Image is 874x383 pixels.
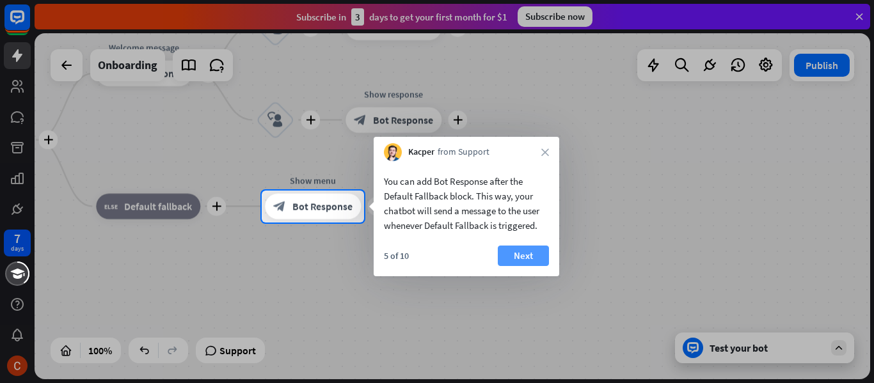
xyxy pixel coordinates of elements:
[273,200,286,213] i: block_bot_response
[408,146,434,159] span: Kacper
[292,200,353,213] span: Bot Response
[541,148,549,156] i: close
[384,174,549,233] div: You can add Bot Response after the Default Fallback block. This way, your chatbot will send a mes...
[384,250,409,262] div: 5 of 10
[10,5,49,43] button: Open LiveChat chat widget
[498,246,549,266] button: Next
[438,146,489,159] span: from Support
